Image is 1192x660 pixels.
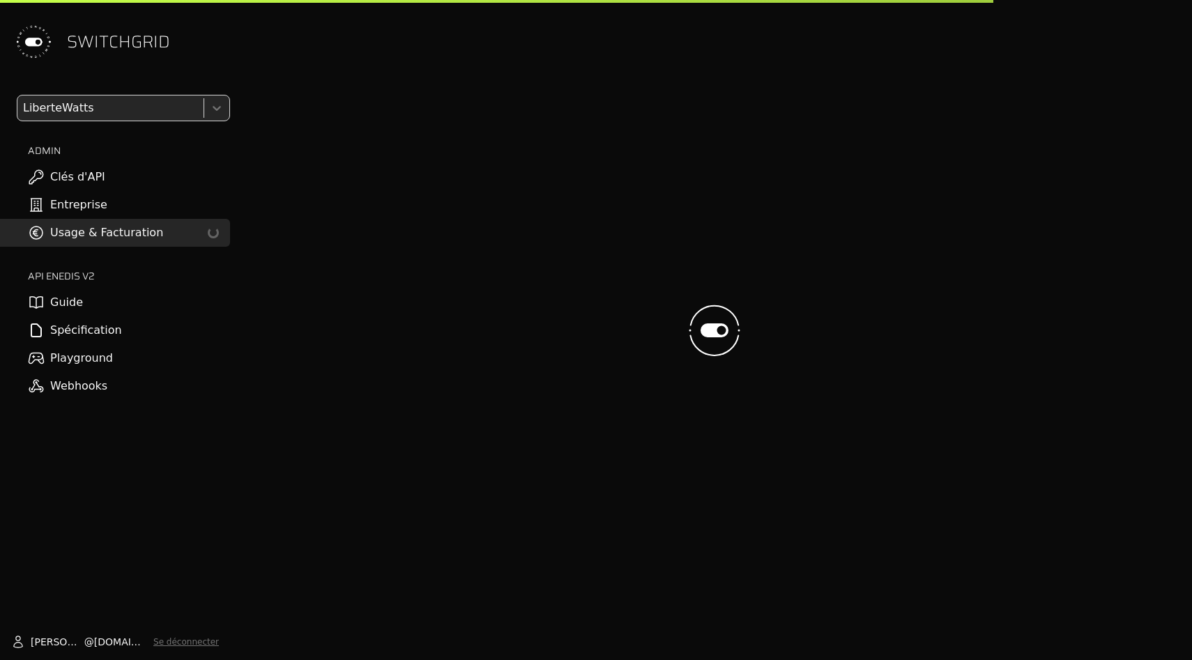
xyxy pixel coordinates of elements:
[207,227,220,240] div: loading
[94,635,148,649] span: [DOMAIN_NAME]
[84,635,94,649] span: @
[28,269,230,283] h2: API ENEDIS v2
[31,635,84,649] span: [PERSON_NAME]
[67,31,170,53] span: SWITCHGRID
[11,20,56,64] img: Switchgrid Logo
[28,144,230,158] h2: ADMIN
[153,636,219,647] button: Se déconnecter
